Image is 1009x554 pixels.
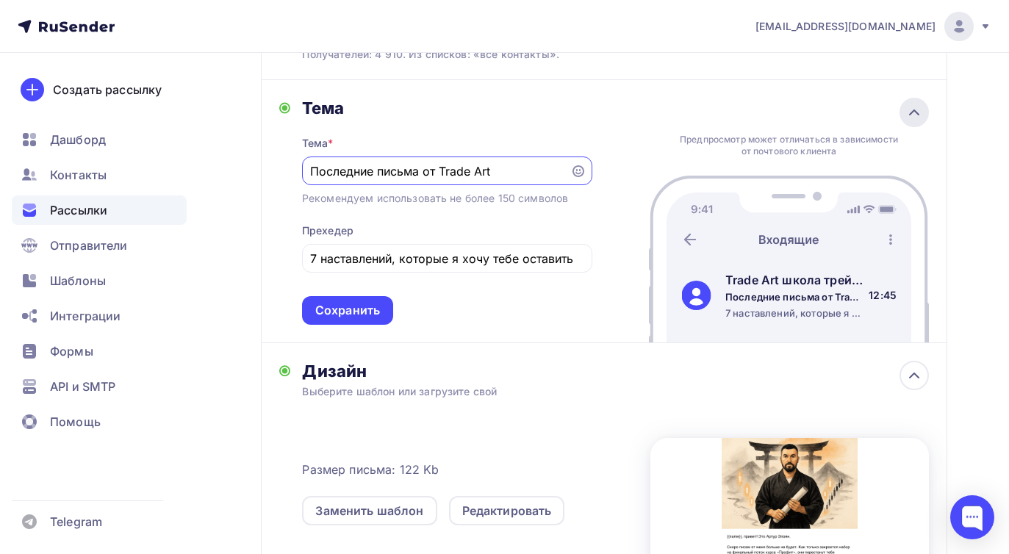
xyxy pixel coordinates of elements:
span: Помощь [50,413,101,431]
div: Предпросмотр может отличаться в зависимости от почтового клиента [676,134,902,157]
a: Контакты [12,160,187,190]
span: Telegram [50,513,102,530]
span: API и SMTP [50,378,115,395]
div: Сохранить [315,302,380,319]
span: Дашборд [50,131,106,148]
div: Тема [302,136,334,151]
div: Заменить шаблон [315,502,423,519]
a: Шаблоны [12,266,187,295]
input: Укажите тему письма [310,162,561,180]
div: Выберите шаблон или загрузите свой [302,384,866,399]
div: Прехедер [302,223,353,238]
div: Тема [302,98,592,118]
div: Дизайн [302,361,929,381]
span: Интеграции [50,307,121,325]
span: Размер письма: 122 Kb [302,461,439,478]
div: Рекомендуем использовать не более 150 символов [302,191,568,206]
div: Последние письма от Trade Art [725,290,863,303]
div: Trade Art школа трейдинга [725,271,863,289]
span: Шаблоны [50,272,106,289]
input: Текст, который будут видеть подписчики [310,250,584,267]
div: 12:45 [869,288,897,303]
span: [EMAIL_ADDRESS][DOMAIN_NAME] [755,19,936,34]
div: Создать рассылку [53,81,162,98]
a: Отправители [12,231,187,260]
div: 7 наставлений, которые я хочу тебе оставить [725,306,863,320]
a: [EMAIL_ADDRESS][DOMAIN_NAME] [755,12,991,41]
a: Рассылки [12,195,187,225]
div: Редактировать [462,502,552,519]
span: Контакты [50,166,107,184]
div: Получателей: 4 910. Из списков: «все контакты». [302,47,866,62]
a: Дашборд [12,125,187,154]
a: Формы [12,337,187,366]
span: Формы [50,342,93,360]
span: Отправители [50,237,128,254]
span: Рассылки [50,201,107,219]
